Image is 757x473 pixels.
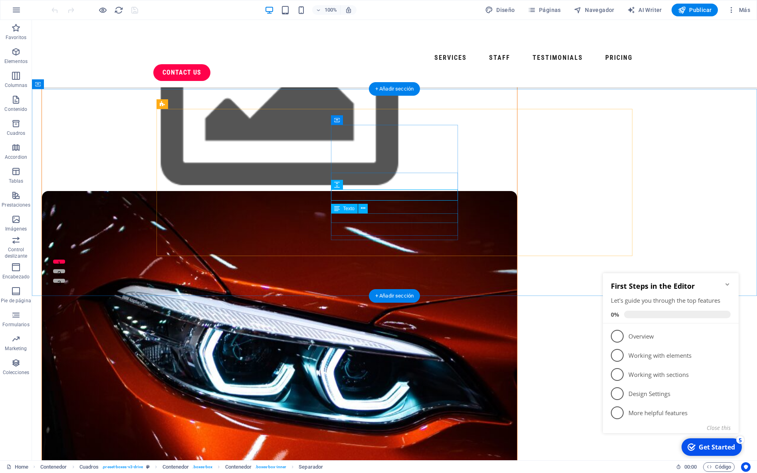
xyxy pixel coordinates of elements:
span: 0% [11,47,24,55]
div: 5 [137,172,145,180]
span: Haz clic para seleccionar y doble clic para editar [162,462,189,472]
i: Este elemento es un preajuste personalizable [146,465,150,469]
button: Usercentrics [741,462,751,472]
button: Haz clic para salir del modo de previsualización y seguir editando [98,5,107,15]
h6: Tiempo de la sesión [676,462,697,472]
span: Haz clic para seleccionar y doble clic para editar [79,462,99,472]
span: Publicar [678,6,712,14]
span: Más [727,6,750,14]
p: Elementos [4,58,28,65]
button: 1 [21,240,33,244]
span: . boxes-box [192,462,213,472]
p: Favoritos [6,34,26,41]
button: Código [703,462,735,472]
i: Volver a cargar página [114,6,123,15]
button: 2 [21,249,33,253]
li: Working with sections [3,101,139,120]
div: Diseño (Ctrl+Alt+Y) [482,4,518,16]
span: Navegador [574,6,614,14]
div: + Añadir sección [369,289,420,303]
button: Más [724,4,753,16]
p: Columnas [5,82,28,89]
span: 00 00 [684,462,697,472]
p: Imágenes [5,226,27,232]
span: Diseño [485,6,515,14]
p: Colecciones [3,369,29,376]
div: Let's guide you through the top features [11,33,131,41]
a: Haz clic para cancelar la selección y doble clic para abrir páginas [6,462,28,472]
p: Formularios [2,321,29,328]
li: Working with elements [3,82,139,101]
button: Páginas [525,4,564,16]
span: Haz clic para seleccionar y doble clic para editar [225,462,252,472]
button: 3 [21,259,33,263]
span: Texto [343,206,355,211]
p: Tablas [9,178,24,184]
span: AI Writer [627,6,662,14]
button: Publicar [672,4,718,16]
button: Close this [107,160,131,168]
div: + Añadir sección [369,82,420,96]
span: . preset-boxes-v3-drive [102,462,143,472]
div: Minimize checklist [125,18,131,24]
h6: 100% [324,5,337,15]
p: Design Settings [29,126,125,134]
span: Haz clic para seleccionar y doble clic para editar [299,462,323,472]
p: Contenido [4,106,27,112]
p: Pie de página [1,298,31,304]
p: Overview [29,69,125,77]
button: AI Writer [624,4,665,16]
div: Get Started 5 items remaining, 0% complete [82,175,142,192]
nav: breadcrumb [40,462,323,472]
span: Código [707,462,731,472]
span: : [690,464,691,470]
div: Get Started [99,179,135,188]
h2: First Steps in the Editor [11,18,131,27]
button: 100% [312,5,341,15]
p: Accordion [5,154,27,160]
p: Prestaciones [2,202,30,208]
li: Design Settings [3,120,139,140]
button: Navegador [571,4,618,16]
p: Encabezado [2,274,30,280]
li: Overview [3,63,139,82]
button: Diseño [482,4,518,16]
p: Cuadros [7,130,26,136]
p: More helpful features [29,145,125,154]
p: Working with sections [29,107,125,115]
i: Al redimensionar, ajustar el nivel de zoom automáticamente para ajustarse al dispositivo elegido. [345,6,352,14]
p: Working with elements [29,88,125,96]
li: More helpful features [3,140,139,159]
span: Haz clic para seleccionar y doble clic para editar [40,462,67,472]
button: reload [114,5,123,15]
span: Páginas [528,6,561,14]
p: Marketing [5,345,27,352]
span: . boxes-box-inner [255,462,287,472]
